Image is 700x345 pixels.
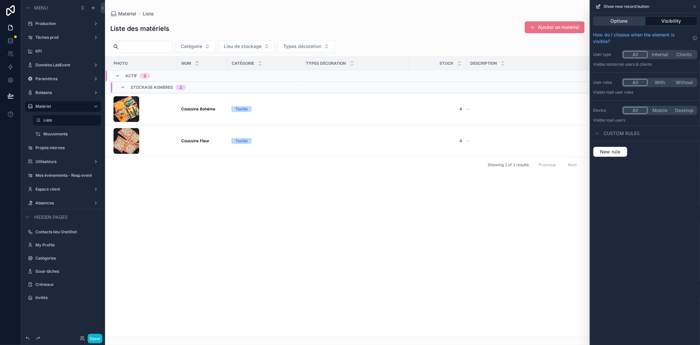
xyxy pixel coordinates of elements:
span: all users [610,118,625,123]
span: Hidden pages [34,214,68,220]
label: Production [35,21,91,26]
label: Tâches prod [35,35,91,40]
p: Visible to [593,90,697,95]
span: Menu [34,5,48,11]
div: 2 [144,73,146,79]
button: Mobile [648,107,672,114]
label: My Profile [35,242,100,248]
span: How do I choose when the element is visible? [593,32,690,45]
button: All [623,107,648,114]
label: Contacts lieu OneShot [35,229,100,235]
p: Visible to [593,118,697,123]
button: Clients [672,51,696,58]
p: Visible to [593,62,697,67]
span: Internal users & clients [610,62,652,67]
label: Matériel [35,104,88,109]
label: Projets internes [35,145,100,150]
span: Show new record button [604,4,649,9]
span: Photo [114,61,128,66]
span: Actif [125,73,137,79]
button: All [623,79,648,86]
span: Nom [181,61,191,66]
button: Without [672,79,696,86]
button: With [648,79,672,86]
label: Utilisateurs [35,159,91,164]
button: Options [593,16,646,26]
button: Internal [648,51,672,58]
a: How do I choose when the element is visible? [593,32,697,45]
label: User roles [593,80,619,85]
label: KPI [35,49,100,54]
button: Desktop [672,107,696,114]
button: Visibility [646,16,698,26]
button: All [623,51,648,58]
span: Types décoration [306,61,346,66]
label: Données LabEvent [35,62,91,68]
label: Liste [43,118,97,123]
button: Done [88,334,102,343]
span: All user roles [610,90,633,95]
label: Device [593,108,619,113]
span: Catégorie [232,61,254,66]
label: Boissons [35,90,91,95]
label: Absences [35,200,91,206]
span: Stockage Asnières [131,85,173,90]
div: 2 [180,85,182,90]
span: New rule [597,149,623,155]
button: New rule [593,147,627,157]
label: Mes événements - Resp event [35,173,100,178]
label: User type [593,52,619,57]
span: Custom rules [604,130,640,137]
label: Invités [35,295,100,300]
label: Mouvements [43,131,100,137]
label: Paramètres [35,76,91,81]
label: Espace client [35,187,91,192]
label: Sous-tâches [35,269,100,274]
span: Stock [439,61,454,66]
span: Description [470,61,497,66]
label: Catégories [35,256,100,261]
label: Créneaux [35,282,100,287]
span: Showing 2 of 2 results [488,162,529,168]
